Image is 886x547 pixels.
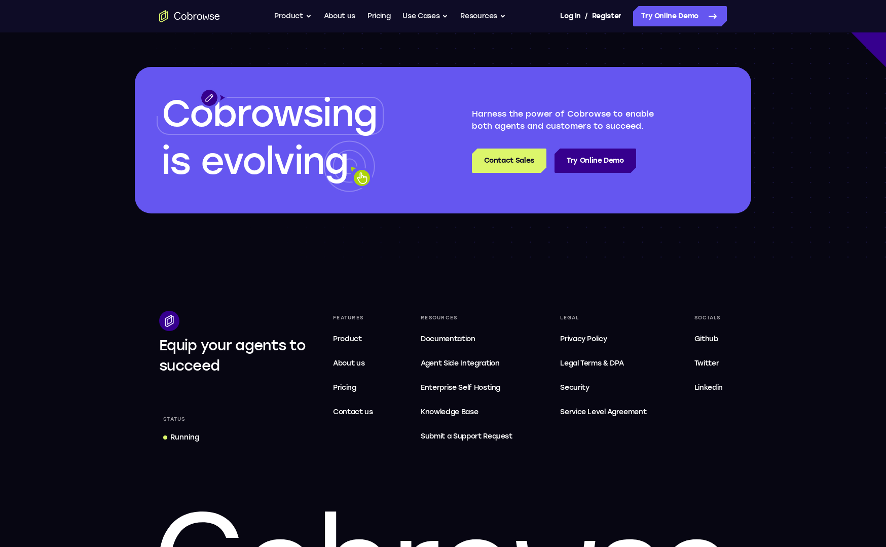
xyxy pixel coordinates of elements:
a: Contact Sales [472,149,546,173]
a: Github [690,329,727,349]
a: Twitter [690,353,727,374]
span: Documentation [421,335,475,343]
span: Linkedin [694,383,723,392]
a: Linkedin [690,378,727,398]
div: Running [170,432,199,443]
p: Harness the power of Cobrowse to enable both agents and customers to succeed. [472,108,676,132]
span: Service Level Agreement [560,406,646,418]
div: Legal [556,311,650,325]
span: Submit a Support Request [421,430,512,443]
a: Submit a Support Request [417,426,516,447]
span: / [585,10,588,22]
a: About us [324,6,355,26]
span: Cobrowsing [162,92,377,135]
span: Contact us [333,408,373,416]
a: Go to the home page [159,10,220,22]
a: Enterprise Self Hosting [417,378,516,398]
a: Legal Terms & DPA [556,353,650,374]
a: Service Level Agreement [556,402,650,422]
button: Use Cases [402,6,448,26]
a: Try Online Demo [633,6,727,26]
span: Legal Terms & DPA [560,359,623,368]
a: Security [556,378,650,398]
a: Try Online Demo [555,149,636,173]
a: Privacy Policy [556,329,650,349]
span: About us [333,359,364,368]
span: Knowledge Base [421,408,478,416]
span: evolving [201,139,348,183]
a: Log In [560,6,580,26]
a: About us [329,353,377,374]
a: Contact us [329,402,377,422]
div: Features [329,311,377,325]
a: Running [159,428,203,447]
span: Pricing [333,383,356,392]
span: Security [560,383,589,392]
span: Privacy Policy [560,335,607,343]
span: Equip your agents to succeed [159,337,306,374]
a: Pricing [329,378,377,398]
div: Socials [690,311,727,325]
a: Product [329,329,377,349]
a: Documentation [417,329,516,349]
a: Agent Side Integration [417,353,516,374]
button: Resources [460,6,506,26]
button: Product [274,6,312,26]
div: Resources [417,311,516,325]
span: Product [333,335,362,343]
span: Agent Side Integration [421,357,512,370]
span: Twitter [694,359,719,368]
div: Status [159,412,190,426]
span: Enterprise Self Hosting [421,382,512,394]
span: Github [694,335,718,343]
span: is [162,139,190,183]
a: Register [592,6,621,26]
a: Pricing [367,6,391,26]
a: Knowledge Base [417,402,516,422]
